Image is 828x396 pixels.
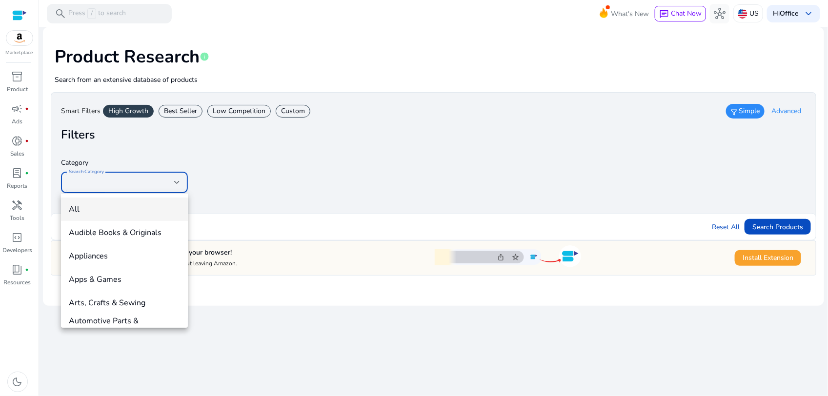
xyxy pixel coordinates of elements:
span: Arts, Crafts & Sewing [69,297,180,308]
span: Automotive Parts & Accessories [69,316,180,337]
span: Apps & Games [69,274,180,285]
span: Audible Books & Originals [69,227,180,238]
span: Appliances [69,251,180,261]
span: All [69,204,180,215]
